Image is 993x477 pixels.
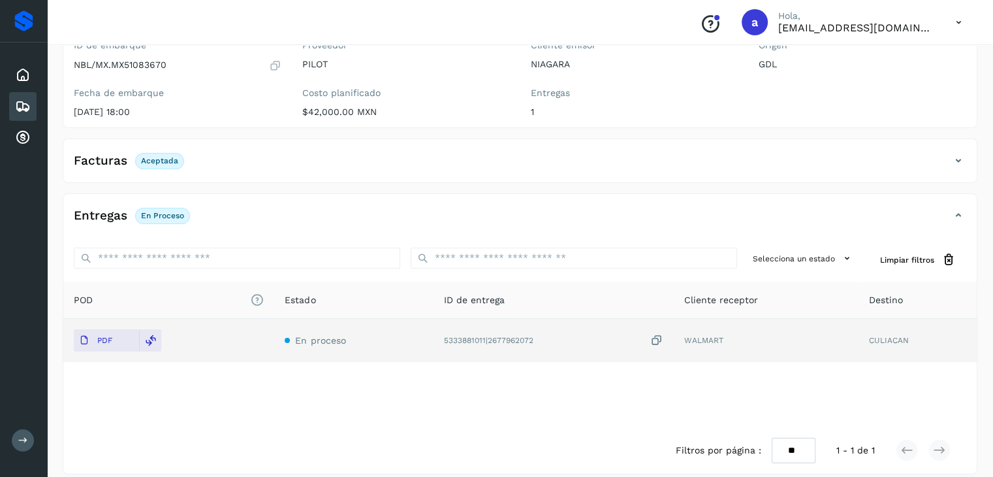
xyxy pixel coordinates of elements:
label: Cliente emisor [531,40,738,51]
p: En proceso [141,211,184,220]
td: WALMART [674,319,859,362]
span: POD [74,293,264,307]
span: Destino [869,293,903,307]
button: Limpiar filtros [870,248,966,272]
span: Filtros por página : [676,444,761,457]
span: Estado [285,293,315,307]
span: En proceso [295,335,345,346]
label: Entregas [531,88,738,99]
label: ID de embarque [74,40,281,51]
button: Selecciona un estado [748,248,859,269]
label: Fecha de embarque [74,88,281,99]
p: Aceptada [141,156,178,165]
p: GDL [759,59,966,70]
h4: Entregas [74,208,127,223]
div: Reemplazar POD [139,329,161,352]
div: EntregasEn proceso [63,205,977,237]
p: PDF [97,336,112,345]
div: Embarques [9,92,37,121]
label: Costo planificado [302,88,510,99]
span: 1 - 1 de 1 [836,444,875,457]
p: [DATE] 18:00 [74,107,281,118]
div: Cuentas por cobrar [9,123,37,152]
span: Limpiar filtros [880,254,934,266]
p: NIAGARA [531,59,738,70]
span: ID de entrega [444,293,505,307]
td: CULIACAN [859,319,977,362]
p: aux.facturacion@atpilot.mx [778,22,935,34]
label: Proveedor [302,40,510,51]
h4: Facturas [74,154,127,169]
p: NBL/MX.MX51083670 [74,59,166,71]
label: Origen [759,40,966,51]
span: Cliente receptor [684,293,758,307]
p: 1 [531,107,738,118]
div: FacturasAceptada [63,150,977,182]
div: Inicio [9,61,37,90]
div: 5333881011|2677962072 [444,334,663,348]
button: PDF [74,329,139,352]
p: $42,000.00 MXN [302,107,510,118]
p: Hola, [778,10,935,22]
p: PILOT [302,59,510,70]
